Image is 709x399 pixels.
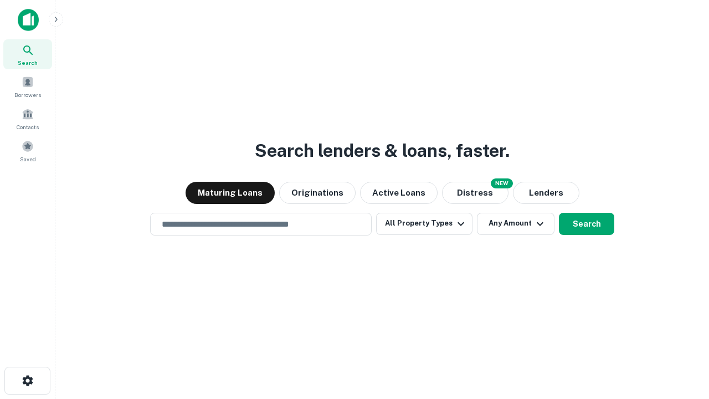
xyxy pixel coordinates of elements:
span: Borrowers [14,90,41,99]
button: All Property Types [376,213,472,235]
a: Search [3,39,52,69]
div: NEW [491,178,513,188]
a: Contacts [3,104,52,134]
span: Search [18,58,38,67]
button: Maturing Loans [186,182,275,204]
span: Saved [20,155,36,163]
a: Saved [3,136,52,166]
iframe: Chat Widget [654,310,709,364]
img: capitalize-icon.png [18,9,39,31]
button: Search distressed loans with lien and other non-mortgage details. [442,182,508,204]
button: Originations [279,182,356,204]
span: Contacts [17,122,39,131]
h3: Search lenders & loans, faster. [255,137,510,164]
button: Lenders [513,182,579,204]
a: Borrowers [3,71,52,101]
button: Active Loans [360,182,438,204]
button: Any Amount [477,213,554,235]
button: Search [559,213,614,235]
